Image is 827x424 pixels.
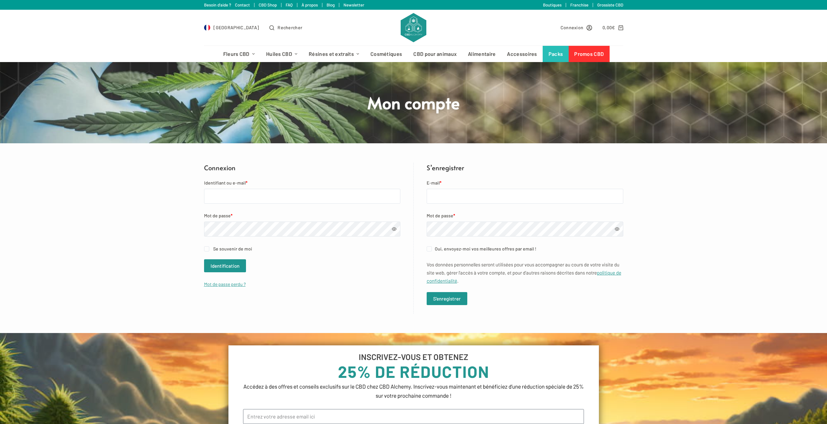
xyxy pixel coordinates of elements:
a: Huiles CBD [260,46,303,62]
span: Se souvenir de moi [213,246,252,251]
a: CBD Shop [259,2,277,7]
p: Accédez à des offres et conseils exclusifs sur le CBD chez CBD Alchemy. Inscrivez-vous maintenant... [243,382,584,400]
a: Grossiste CBD [597,2,623,7]
img: CBD Alchemy [401,13,426,42]
h3: 25% DE RÉDUCTION [243,363,584,379]
input: Se souvenir de moi [204,246,209,251]
label: Mot de passe [427,212,623,219]
a: À propos [302,2,318,7]
span: € [612,25,615,30]
label: E-mail [427,179,623,186]
span: [GEOGRAPHIC_DATA] [213,24,259,31]
a: FAQ [286,2,293,7]
a: Select Country [204,24,259,31]
nav: Menu d’en-tête [217,46,610,62]
a: Promos CBD [569,46,610,62]
a: politique de confidentialité [427,270,621,284]
a: Besoin d'aide ? Contact [204,2,250,7]
span: Connexion [561,24,584,31]
a: Newsletter [343,2,364,7]
a: Mot de passe perdu ? [204,281,246,287]
a: Connexion [561,24,592,31]
a: Packs [543,46,569,62]
span: Rechercher [278,24,302,31]
a: Résines et extraits [303,46,365,62]
button: Identification [204,259,246,272]
p: Vos données personnelles seront utilisées pour vous accompagner au cours de votre visite du site ... [427,261,623,285]
a: Alimentaire [462,46,501,62]
h6: INSCRIVEZ-VOUS ET OBTENEZ [243,353,584,361]
button: Ouvrir le formulaire de recherche [269,24,302,31]
input: Entrez votre adresse email ici [243,409,584,424]
a: Cosmétiques [365,46,408,62]
a: Blog [327,2,335,7]
a: Fleurs CBD [217,46,260,62]
a: Panier d’achat [602,24,623,31]
label: Oui, envoyez-moi vos meilleures offres par email ! [427,245,623,252]
button: S’enregistrer [427,292,467,305]
label: Mot de passe [204,212,400,219]
h1: Mon compte [292,92,536,113]
a: CBD pour animaux [408,46,462,62]
a: Franchise [570,2,588,7]
a: Accessoires [501,46,543,62]
input: Oui, envoyez-moi vos meilleures offres par email ! [427,246,432,251]
h2: Connexion [204,163,400,173]
bdi: 0,00 [602,25,615,30]
h2: S’enregistrer [427,163,623,173]
img: FR Flag [204,24,211,31]
label: Identifiant ou e-mail [204,179,400,186]
a: Boutiques [543,2,562,7]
